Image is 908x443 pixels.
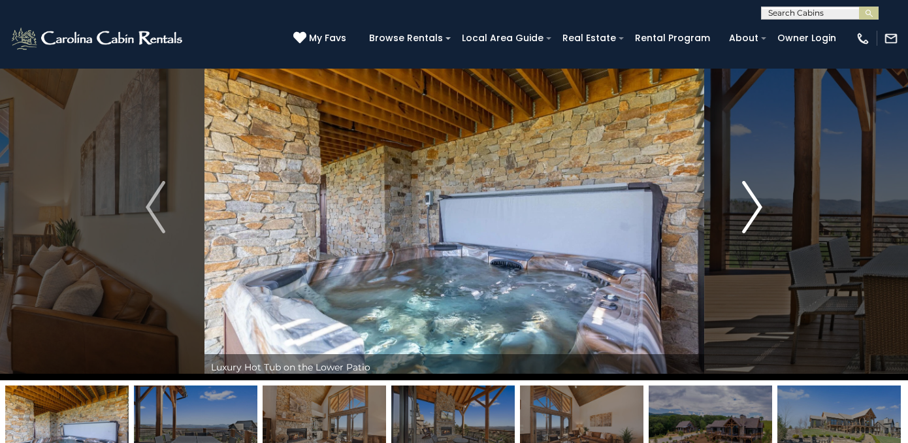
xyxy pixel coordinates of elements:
a: My Favs [293,31,349,46]
img: White-1-2.png [10,25,186,52]
div: Luxury Hot Tub on the Lower Patio [204,354,704,380]
a: Rental Program [628,28,717,48]
a: About [722,28,765,48]
a: Local Area Guide [455,28,550,48]
img: arrow [146,181,165,233]
span: My Favs [309,31,346,45]
img: mail-regular-white.png [884,31,898,46]
img: phone-regular-white.png [856,31,870,46]
a: Owner Login [771,28,843,48]
a: Real Estate [556,28,623,48]
img: arrow [743,181,762,233]
button: Previous [107,34,204,380]
a: Browse Rentals [363,28,449,48]
button: Next [704,34,801,380]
